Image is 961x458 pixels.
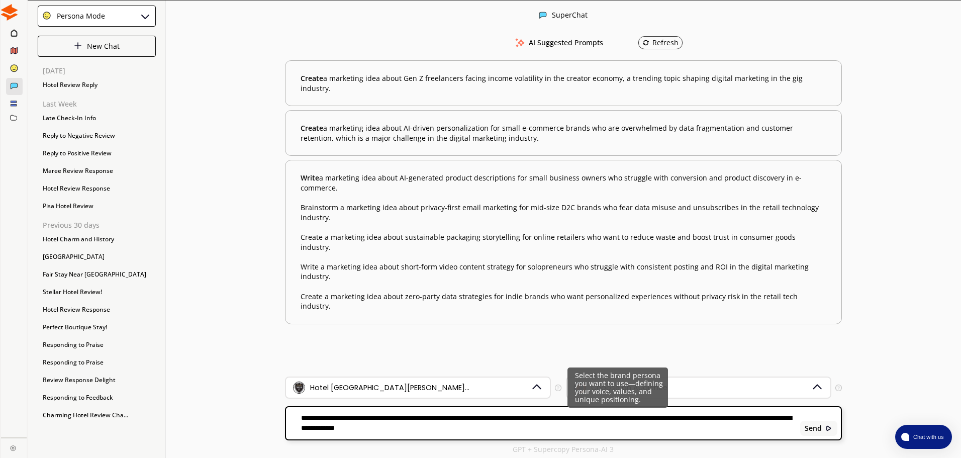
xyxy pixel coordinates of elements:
[895,425,952,449] button: atlas-launcher
[74,42,82,50] img: Close
[53,12,105,20] div: Persona Mode
[530,381,543,394] img: Dropdown Icon
[38,337,156,352] div: Responding to Praise
[38,267,156,282] div: Fair Stay Near [GEOGRAPHIC_DATA]
[811,381,824,394] img: Dropdown Icon
[38,232,156,247] div: Hotel Charm and History
[301,73,323,83] span: Create
[87,42,120,50] p: New Chat
[38,181,156,196] div: Hotel Review Response
[529,35,603,50] h3: AI Suggested Prompts
[42,11,51,20] img: Close
[642,39,679,47] div: Refresh
[43,67,156,75] p: [DATE]
[513,445,614,453] p: GPT + Supercopy Persona-AI 3
[301,123,826,143] b: a marketing idea about AI-driven personalization for small e-commerce brands who are overwhelmed ...
[38,408,156,423] div: Charming Hotel Review Cha...
[38,111,156,126] div: Late Check-In Info
[38,163,156,178] div: Maree Review Response
[43,221,156,229] p: Previous 30 days
[310,384,469,392] div: Hotel [GEOGRAPHIC_DATA][PERSON_NAME]...
[38,249,156,264] div: [GEOGRAPHIC_DATA]
[301,173,319,182] span: Write
[38,355,156,370] div: Responding to Praise
[38,128,156,143] div: Reply to Negative Review
[301,173,826,311] b: a marketing idea about AI-generated product descriptions for small business owners who struggle w...
[514,38,526,47] img: AI Suggested Prompts
[139,10,151,22] img: Close
[38,320,156,335] div: Perfect Boutique Stay!
[552,11,588,21] div: SuperChat
[38,199,156,214] div: Pisa Hotel Review
[301,73,826,93] b: a marketing idea about Gen Z freelancers facing income volatility in the creator economy, a trend...
[642,39,649,46] img: Refresh
[1,438,27,455] a: Close
[825,425,832,432] img: Close
[1,4,18,21] img: Close
[38,146,156,161] div: Reply to Positive Review
[38,302,156,317] div: Hotel Review Response
[38,285,156,300] div: Stellar Hotel Review!
[835,385,842,391] img: Tooltip Icon
[805,424,822,432] b: Send
[555,385,561,391] img: Tooltip Icon
[43,100,156,108] p: Last Week
[567,368,668,408] div: Select the brand persona you want to use—defining your voice, values, and unique positioning.
[909,433,946,441] span: Chat with us
[301,123,323,133] span: Create
[293,382,305,394] img: Brand Icon
[539,11,547,19] img: Close
[38,77,156,93] div: Hotel Review Reply
[38,425,156,440] div: Hotel Quotation Request
[38,390,156,405] div: Responding to Feedback
[10,445,16,451] img: Close
[38,373,156,388] div: Review Response Delight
